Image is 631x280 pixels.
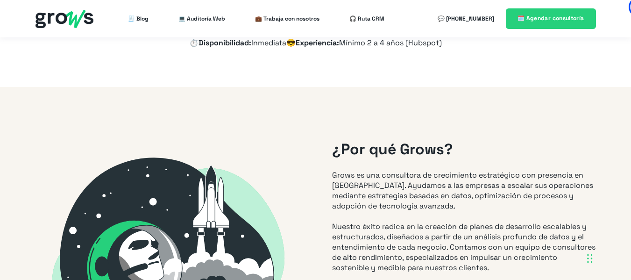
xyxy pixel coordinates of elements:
div: Widget de chat [584,235,631,280]
span: Inmediata [251,38,286,48]
a: 💬 [PHONE_NUMBER] [438,9,494,28]
img: grows - hubspot [35,10,93,28]
div: Arrastrar [587,244,593,273]
a: 🎧 Ruta CRM [349,9,384,28]
a: 💻 Auditoría Web [178,9,225,28]
a: 💼 Trabaja con nosotros [255,9,319,28]
iframe: Chat Widget [584,235,631,280]
span: 🗓️ Agendar consultoría [518,14,584,22]
p: Grows es una consultora de crecimiento estratégico con presencia en [GEOGRAPHIC_DATA]. Ayudamos a... [332,170,596,273]
a: 🧾 Blog [128,9,149,28]
a: 🗓️ Agendar consultoría [506,8,596,29]
h2: ¿Por qué Grows? [332,139,596,160]
span: Mínimo 2 a 4 años (Hubspot) [339,38,442,48]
